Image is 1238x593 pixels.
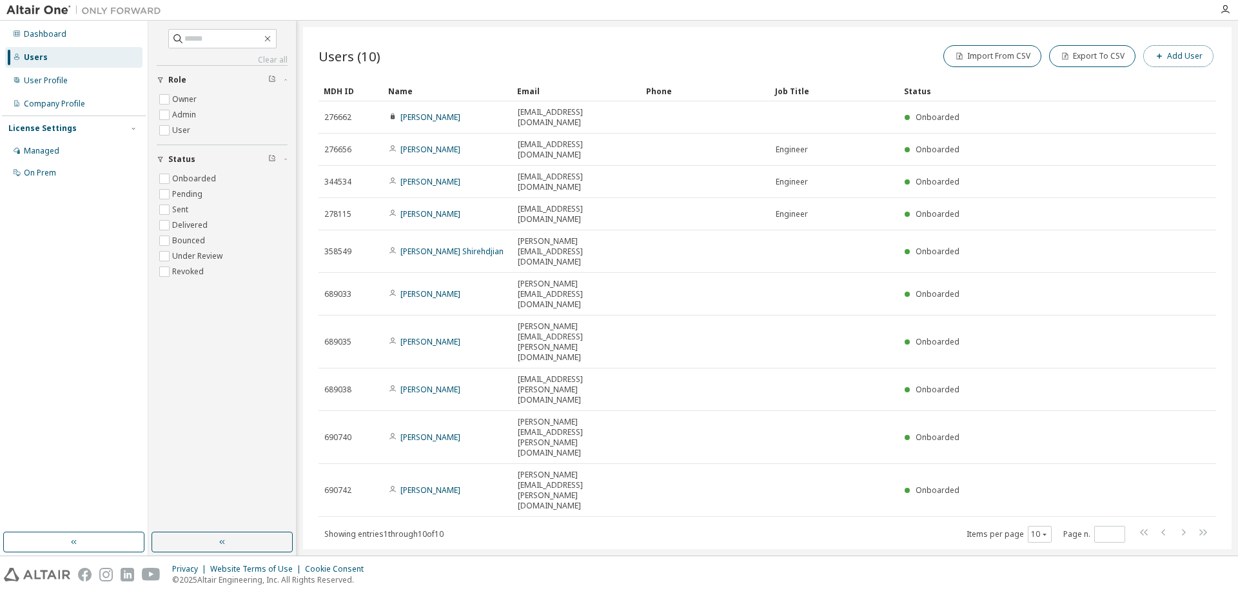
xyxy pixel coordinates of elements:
[268,75,276,85] span: Clear filter
[400,246,504,257] a: [PERSON_NAME] Shirehdjian
[400,384,460,395] a: [PERSON_NAME]
[324,177,351,187] span: 344534
[24,99,85,109] div: Company Profile
[121,568,134,581] img: linkedin.svg
[172,248,225,264] label: Under Review
[518,172,635,192] span: [EMAIL_ADDRESS][DOMAIN_NAME]
[400,208,460,219] a: [PERSON_NAME]
[518,470,635,511] span: [PERSON_NAME][EMAIL_ADDRESS][PERSON_NAME][DOMAIN_NAME]
[916,336,959,347] span: Onboarded
[319,47,380,65] span: Users (10)
[157,145,288,174] button: Status
[8,123,77,134] div: License Settings
[916,112,959,123] span: Onboarded
[776,145,808,155] span: Engineer
[518,236,635,267] span: [PERSON_NAME][EMAIL_ADDRESS][DOMAIN_NAME]
[324,145,351,155] span: 276656
[268,154,276,165] span: Clear filter
[916,288,959,299] span: Onboarded
[916,432,959,443] span: Onboarded
[6,4,168,17] img: Altair One
[400,336,460,347] a: [PERSON_NAME]
[324,337,351,347] span: 689035
[324,246,351,257] span: 358549
[518,107,635,128] span: [EMAIL_ADDRESS][DOMAIN_NAME]
[943,45,1041,67] button: Import From CSV
[518,204,635,225] span: [EMAIL_ADDRESS][DOMAIN_NAME]
[172,107,199,123] label: Admin
[400,288,460,299] a: [PERSON_NAME]
[78,568,92,581] img: facebook.svg
[168,75,186,85] span: Role
[400,432,460,443] a: [PERSON_NAME]
[157,55,288,65] a: Clear all
[324,528,444,539] span: Showing entries 1 through 10 of 10
[1143,45,1213,67] button: Add User
[1031,529,1048,539] button: 10
[324,385,351,395] span: 689038
[1049,45,1135,67] button: Export To CSV
[157,66,288,94] button: Role
[4,568,70,581] img: altair_logo.svg
[172,217,210,233] label: Delivered
[24,52,48,63] div: Users
[172,92,199,107] label: Owner
[324,289,351,299] span: 689033
[916,208,959,219] span: Onboarded
[775,81,894,101] div: Job Title
[904,81,1149,101] div: Status
[916,246,959,257] span: Onboarded
[172,564,210,574] div: Privacy
[24,75,68,86] div: User Profile
[400,144,460,155] a: [PERSON_NAME]
[400,112,460,123] a: [PERSON_NAME]
[967,526,1052,543] span: Items per page
[24,146,59,156] div: Managed
[172,186,205,202] label: Pending
[172,574,371,585] p: © 2025 Altair Engineering, Inc. All Rights Reserved.
[172,233,208,248] label: Bounced
[172,171,219,186] label: Onboarded
[518,417,635,458] span: [PERSON_NAME][EMAIL_ADDRESS][PERSON_NAME][DOMAIN_NAME]
[210,564,305,574] div: Website Terms of Use
[172,123,193,138] label: User
[776,177,808,187] span: Engineer
[916,144,959,155] span: Onboarded
[916,384,959,395] span: Onboarded
[172,202,191,217] label: Sent
[168,154,195,165] span: Status
[1063,526,1125,543] span: Page n.
[324,81,378,101] div: MDH ID
[24,168,56,178] div: On Prem
[518,321,635,363] span: [PERSON_NAME][EMAIL_ADDRESS][PERSON_NAME][DOMAIN_NAME]
[324,485,351,496] span: 690742
[305,564,371,574] div: Cookie Consent
[518,279,635,310] span: [PERSON_NAME][EMAIL_ADDRESS][DOMAIN_NAME]
[324,209,351,219] span: 278115
[400,176,460,187] a: [PERSON_NAME]
[324,432,351,443] span: 690740
[517,81,636,101] div: Email
[518,374,635,405] span: [EMAIL_ADDRESS][PERSON_NAME][DOMAIN_NAME]
[24,29,66,39] div: Dashboard
[99,568,113,581] img: instagram.svg
[324,112,351,123] span: 276662
[646,81,765,101] div: Phone
[776,209,808,219] span: Engineer
[916,176,959,187] span: Onboarded
[518,139,635,160] span: [EMAIL_ADDRESS][DOMAIN_NAME]
[388,81,507,101] div: Name
[916,485,959,496] span: Onboarded
[142,568,161,581] img: youtube.svg
[400,485,460,496] a: [PERSON_NAME]
[172,264,206,279] label: Revoked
